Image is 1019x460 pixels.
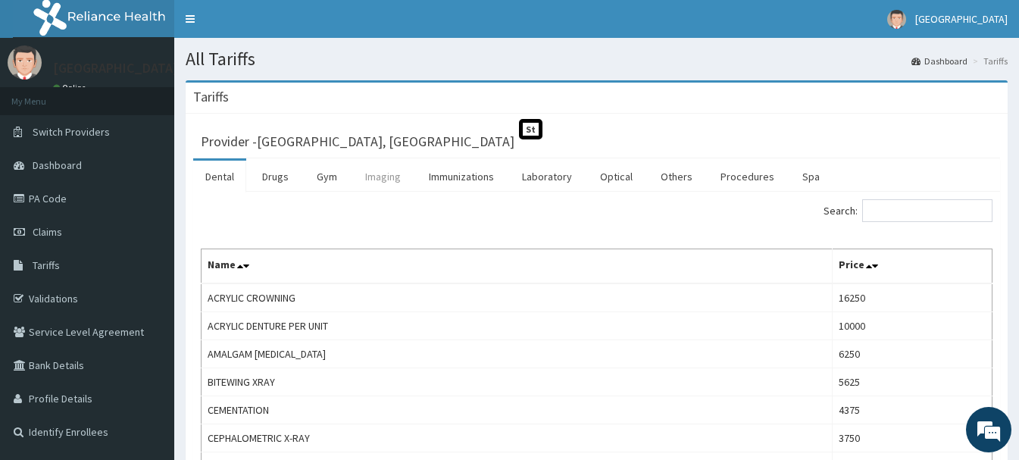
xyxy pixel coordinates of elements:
input: Search: [862,199,992,222]
h1: All Tariffs [186,49,1008,69]
a: Drugs [250,161,301,192]
span: Dashboard [33,158,82,172]
td: ACRYLIC DENTURE PER UNIT [202,312,833,340]
img: User Image [887,10,906,29]
span: [GEOGRAPHIC_DATA] [915,12,1008,26]
td: CEMENTATION [202,396,833,424]
th: Name [202,249,833,284]
label: Search: [824,199,992,222]
a: Dashboard [911,55,967,67]
a: Online [53,83,89,93]
span: Tariffs [33,258,60,272]
td: ACRYLIC CROWNING [202,283,833,312]
p: [GEOGRAPHIC_DATA] [53,61,178,75]
a: Optical [588,161,645,192]
img: User Image [8,45,42,80]
li: Tariffs [969,55,1008,67]
a: Laboratory [510,161,584,192]
td: BITEWING XRAY [202,368,833,396]
a: Gym [305,161,349,192]
a: Procedures [708,161,786,192]
td: 3750 [832,424,992,452]
td: 4375 [832,396,992,424]
th: Price [832,249,992,284]
a: Others [649,161,705,192]
span: St [519,119,542,139]
td: 5625 [832,368,992,396]
h3: Tariffs [193,90,229,104]
a: Dental [193,161,246,192]
td: AMALGAM [MEDICAL_DATA] [202,340,833,368]
span: Switch Providers [33,125,110,139]
span: Claims [33,225,62,239]
h3: Provider - [GEOGRAPHIC_DATA], [GEOGRAPHIC_DATA] [201,135,514,149]
a: Spa [790,161,832,192]
td: 16250 [832,283,992,312]
a: Imaging [353,161,413,192]
td: 10000 [832,312,992,340]
td: CEPHALOMETRIC X-RAY [202,424,833,452]
a: Immunizations [417,161,506,192]
td: 6250 [832,340,992,368]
